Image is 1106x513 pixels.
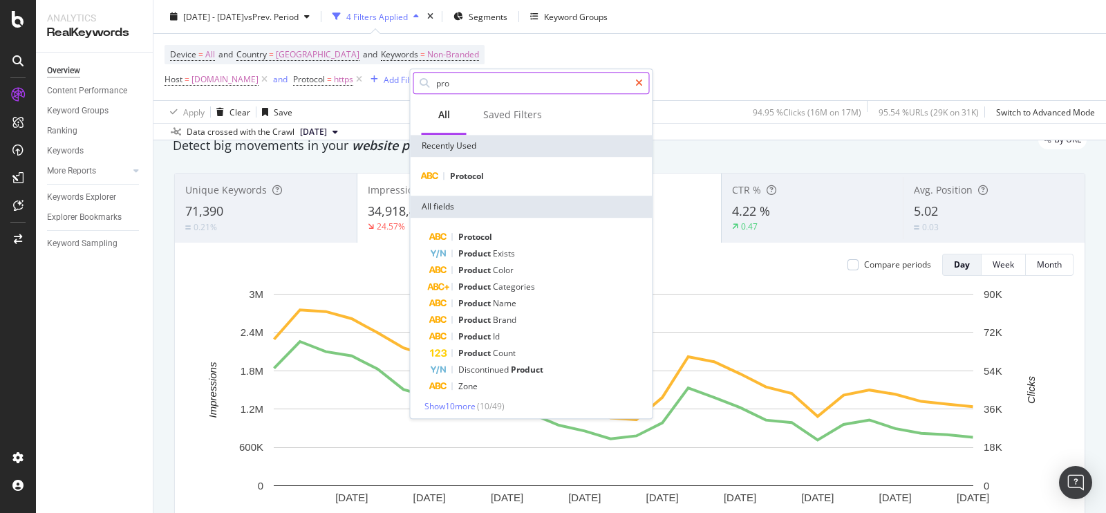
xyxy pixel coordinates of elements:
span: Avg. Position [914,183,973,196]
span: 2023 Sep. 30th [300,126,327,138]
input: Search by field name [435,73,629,93]
text: [DATE] [491,492,523,503]
div: Open Intercom Messenger [1059,466,1092,499]
button: Week [982,254,1026,276]
div: Compare periods [864,259,931,270]
text: [DATE] [724,492,756,503]
text: 36K [984,403,1002,415]
span: Segments [469,10,507,22]
div: Analytics [47,11,142,25]
span: Product [458,248,493,259]
span: [DOMAIN_NAME] [191,70,259,89]
a: Ranking [47,124,143,138]
text: [DATE] [801,492,834,503]
span: By URL [1054,136,1081,144]
div: More Reports [47,164,96,178]
text: Clicks [1025,375,1037,403]
button: [DATE] - [DATE]vsPrev. Period [165,6,315,28]
text: 0 [984,480,989,492]
span: Zone [458,380,478,392]
span: = [269,48,274,60]
span: Device [170,48,196,60]
text: 2.4M [241,326,263,338]
button: Add Filter [365,71,420,88]
text: [DATE] [957,492,989,503]
span: Keywords [381,48,418,60]
span: Product [458,297,493,309]
span: Name [493,297,516,309]
button: Clear [211,101,250,123]
a: Explorer Bookmarks [47,210,143,225]
span: Non-Branded [427,45,479,64]
text: [DATE] [335,492,368,503]
button: Month [1026,254,1074,276]
button: Switch to Advanced Mode [991,101,1095,123]
span: Categories [493,281,535,292]
span: Country [236,48,267,60]
text: 0 [258,480,263,492]
button: Apply [165,101,205,123]
span: Count [493,347,516,359]
span: and [218,48,233,60]
div: Keywords [47,144,84,158]
div: and [273,73,288,85]
text: [DATE] [646,492,679,503]
div: Explorer Bookmarks [47,210,122,225]
span: Protocol [293,73,325,85]
div: Month [1037,259,1062,270]
span: vs Prev. Period [244,10,299,22]
div: 4 Filters Applied [346,10,408,22]
div: 24.57% [377,221,405,232]
span: Product [458,314,493,326]
span: Product [458,281,493,292]
a: More Reports [47,164,129,178]
span: Unique Keywords [185,183,267,196]
button: Segments [448,6,513,28]
button: Save [256,101,292,123]
span: CTR % [732,183,761,196]
div: Content Performance [47,84,127,98]
a: Content Performance [47,84,143,98]
span: [DATE] - [DATE] [183,10,244,22]
a: Overview [47,64,143,78]
span: and [363,48,377,60]
a: Keyword Groups [47,104,143,118]
button: 4 Filters Applied [327,6,424,28]
div: Add Filter [384,73,420,85]
span: 5.02 [914,203,938,219]
text: 90K [984,288,1002,300]
span: ( 10 / 49 ) [477,400,505,412]
span: = [198,48,203,60]
span: Host [165,73,182,85]
text: 72K [984,326,1002,338]
div: 95.54 % URLs ( 29K on 31K ) [879,106,979,118]
span: Exists [493,248,515,259]
div: 0.03 [922,221,939,233]
text: 1.2M [241,403,263,415]
span: Discontinued [458,364,511,375]
button: [DATE] [294,124,344,140]
text: [DATE] [879,492,912,503]
div: 94.95 % Clicks ( 16M on 17M ) [753,106,861,118]
button: Keyword Groups [525,6,613,28]
span: https [334,70,353,89]
div: Apply [183,106,205,118]
div: Keyword Sampling [47,236,118,251]
text: 54K [984,365,1002,377]
div: Overview [47,64,80,78]
a: Keywords [47,144,143,158]
span: Product [511,364,543,375]
div: Week [993,259,1014,270]
span: [GEOGRAPHIC_DATA] [276,45,359,64]
text: [DATE] [568,492,601,503]
div: Clear [229,106,250,118]
span: Protocol [458,231,492,243]
button: Day [942,254,982,276]
span: = [420,48,425,60]
a: Keyword Sampling [47,236,143,251]
span: Id [493,330,500,342]
div: Keyword Groups [47,104,109,118]
text: 3M [249,288,263,300]
div: 0.47 [741,221,758,232]
div: All [438,108,450,122]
